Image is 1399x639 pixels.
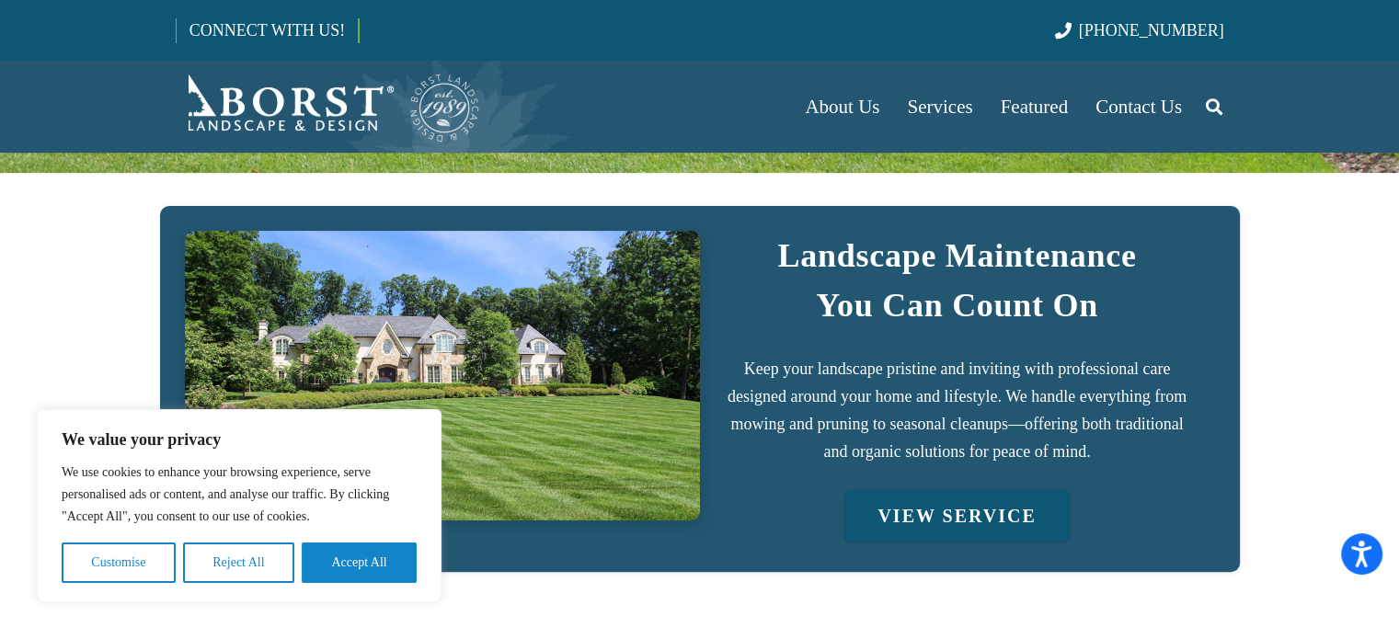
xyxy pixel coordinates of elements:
[1082,61,1196,153] a: Contact Us
[1001,96,1068,118] span: Featured
[37,409,441,602] div: We value your privacy
[1196,84,1233,130] a: Search
[1095,96,1182,118] span: Contact Us
[185,231,700,520] a: IMG_7723 (1)
[1055,21,1223,40] a: [PHONE_NUMBER]
[728,359,1187,461] span: Keep your landscape pristine and inviting with professional care designed around your home and li...
[62,542,176,583] button: Customise
[176,70,481,143] a: Borst-Logo
[1079,21,1224,40] span: [PHONE_NUMBER]
[777,237,1136,274] strong: Landscape Maintenance
[907,96,972,118] span: Services
[893,61,986,153] a: Services
[177,8,358,52] a: CONNECT WITH US!
[302,542,417,583] button: Accept All
[62,462,417,528] p: We use cookies to enhance your browsing experience, serve personalised ads or content, and analys...
[183,542,294,583] button: Reject All
[816,287,1098,324] strong: You Can Count On
[987,61,1082,153] a: Featured
[844,490,1069,542] a: VIEW SERVICE
[62,428,417,451] p: We value your privacy
[791,61,893,153] a: About Us
[805,96,879,118] span: About Us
